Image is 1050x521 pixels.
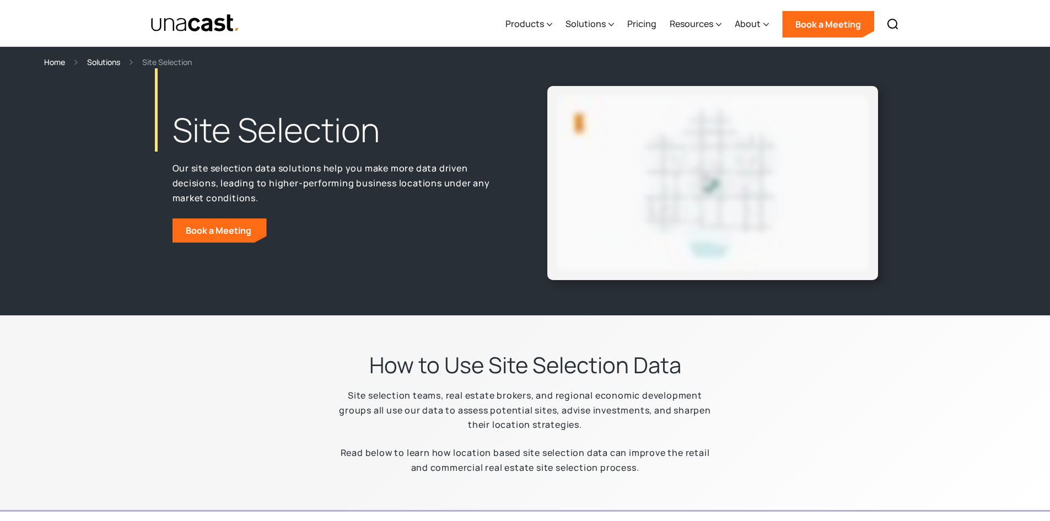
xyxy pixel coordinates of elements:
h2: How to Use Site Selection Data [369,351,681,379]
div: Resources [670,17,713,30]
div: Site Selection [142,56,192,68]
a: Book a Meeting [782,11,874,37]
div: Products [505,2,552,47]
a: Book a Meeting [173,218,267,243]
div: Products [505,17,544,30]
p: Read below to learn how location based site selection data can improve the retail and commercial ... [331,445,719,475]
div: About [735,2,769,47]
div: About [735,17,761,30]
img: Search icon [886,18,900,31]
div: Solutions [566,17,606,30]
a: Pricing [627,2,656,47]
img: Unacast text logo [150,14,240,33]
p: Our site selection data solutions help you make more data driven decisions, leading to higher-per... [173,161,503,205]
h1: Site Selection [173,108,503,152]
a: home [150,14,240,33]
div: Resources [670,2,721,47]
div: Solutions [566,2,614,47]
a: Home [44,56,65,68]
p: Site selection teams, real estate brokers, and regional economic development groups all use our d... [331,388,719,432]
a: Solutions [87,56,120,68]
